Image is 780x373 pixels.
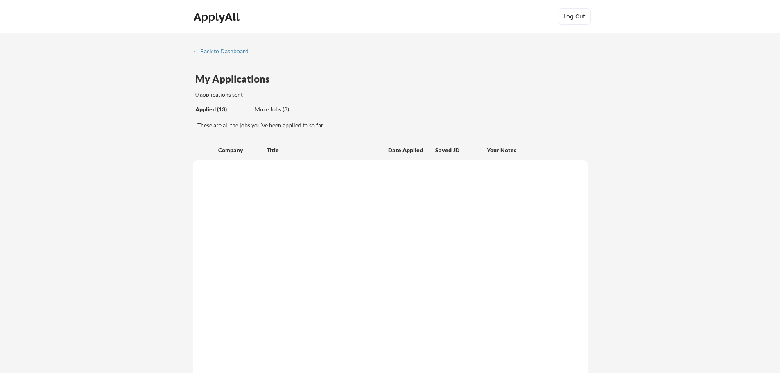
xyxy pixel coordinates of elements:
[195,105,249,114] div: These are all the jobs you've been applied to so far.
[195,74,276,84] div: My Applications
[255,105,315,113] div: More Jobs (8)
[435,142,487,157] div: Saved JD
[194,10,242,24] div: ApplyAll
[195,90,354,99] div: 0 applications sent
[388,146,424,154] div: Date Applied
[193,48,255,54] div: ← Back to Dashboard
[195,105,249,113] div: Applied (13)
[267,146,380,154] div: Title
[218,146,259,154] div: Company
[558,8,591,25] button: Log Out
[197,121,588,129] div: These are all the jobs you've been applied to so far.
[193,48,255,56] a: ← Back to Dashboard
[487,146,580,154] div: Your Notes
[255,105,315,114] div: These are job applications we think you'd be a good fit for, but couldn't apply you to automatica...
